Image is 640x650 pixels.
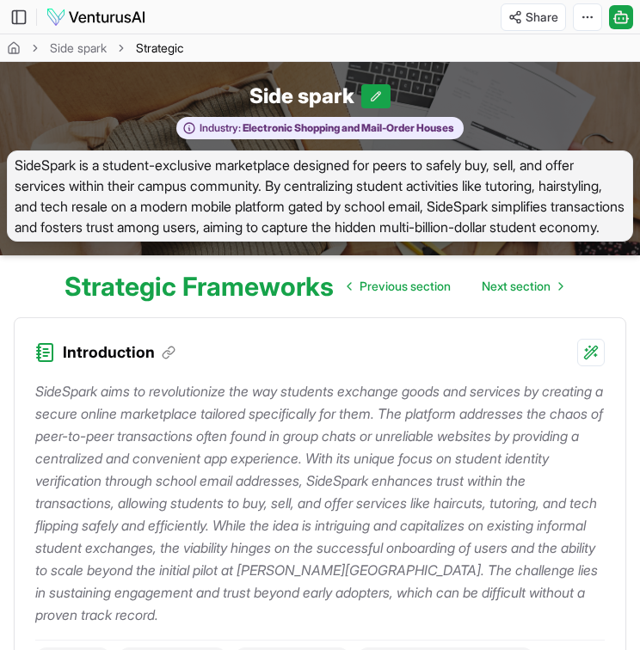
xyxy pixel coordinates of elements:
span: Side spark [249,83,361,110]
nav: pagination [334,269,576,304]
span: Share [526,9,558,26]
span: Strategic [136,40,183,57]
button: Share [501,3,566,31]
button: Industry:Electronic Shopping and Mail-Order Houses [176,117,464,140]
h1: Strategic Frameworks [65,271,334,302]
nav: breadcrumb [7,40,183,57]
span: SideSpark is a student-exclusive marketplace designed for peers to safely buy, sell, and offer se... [7,150,633,242]
h3: Introduction [63,340,175,365]
span: Next section [482,278,551,295]
p: SideSpark aims to revolutionize the way students exchange goods and services by creating a secure... [35,380,605,626]
a: Go to next page [468,269,576,304]
span: Electronic Shopping and Mail-Order Houses [241,121,454,135]
a: Side spark [50,40,107,57]
img: logo [46,7,146,28]
span: Industry: [200,121,241,135]
a: Go to previous page [334,269,465,304]
span: Previous section [360,278,451,295]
